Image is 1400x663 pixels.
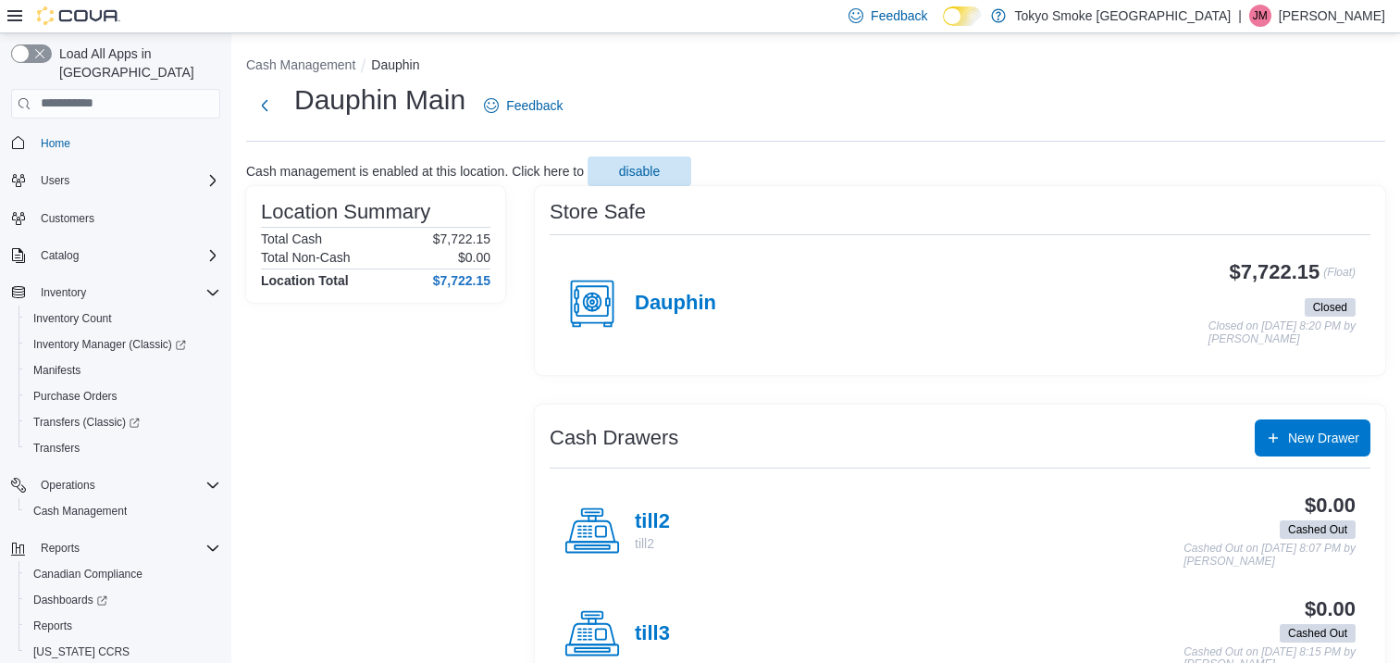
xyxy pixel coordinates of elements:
[41,248,79,263] span: Catalog
[4,205,228,231] button: Customers
[19,383,228,409] button: Purchase Orders
[246,87,283,124] button: Next
[33,537,220,559] span: Reports
[41,173,69,188] span: Users
[33,644,130,659] span: [US_STATE] CCRS
[1280,520,1356,539] span: Cashed Out
[433,273,490,288] h4: $7,722.15
[1305,298,1356,317] span: Closed
[52,44,220,81] span: Load All Apps in [GEOGRAPHIC_DATA]
[4,472,228,498] button: Operations
[635,534,670,553] p: till2
[19,587,228,613] a: Dashboards
[26,411,147,433] a: Transfers (Classic)
[246,164,584,179] p: Cash management is enabled at this location. Click here to
[261,231,322,246] h6: Total Cash
[33,337,186,352] span: Inventory Manager (Classic)
[33,537,87,559] button: Reports
[26,333,193,356] a: Inventory Manager (Classic)
[1015,5,1232,27] p: Tokyo Smoke [GEOGRAPHIC_DATA]
[261,201,430,223] h3: Location Summary
[871,6,927,25] span: Feedback
[33,311,112,326] span: Inventory Count
[33,281,93,304] button: Inventory
[33,244,220,267] span: Catalog
[4,243,228,269] button: Catalog
[26,589,220,611] span: Dashboards
[943,26,944,27] span: Dark Mode
[1279,5,1385,27] p: [PERSON_NAME]
[1313,299,1347,316] span: Closed
[506,96,563,115] span: Feedback
[458,250,490,265] p: $0.00
[33,441,80,456] span: Transfers
[1255,419,1370,457] button: New Drawer
[19,498,228,524] button: Cash Management
[550,201,646,223] h3: Store Safe
[41,211,94,226] span: Customers
[477,87,570,124] a: Feedback
[26,563,150,585] a: Canadian Compliance
[33,169,77,192] button: Users
[294,81,465,119] h1: Dauphin Main
[33,207,102,230] a: Customers
[26,589,115,611] a: Dashboards
[1253,5,1268,27] span: JM
[26,385,220,407] span: Purchase Orders
[41,541,80,556] span: Reports
[246,56,1385,78] nav: An example of EuiBreadcrumbs
[433,231,490,246] p: $7,722.15
[41,478,95,493] span: Operations
[1183,543,1356,568] p: Cashed Out on [DATE] 8:07 PM by [PERSON_NAME]
[619,162,660,181] span: disable
[1280,624,1356,643] span: Cashed Out
[26,615,80,637] a: Reports
[26,437,220,459] span: Transfers
[33,132,78,155] a: Home
[26,641,220,663] span: Washington CCRS
[261,250,351,265] h6: Total Non-Cash
[246,57,355,72] button: Cash Management
[26,615,220,637] span: Reports
[19,306,228,331] button: Inventory Count
[19,409,228,435] a: Transfers (Classic)
[26,359,220,382] span: Manifests
[19,331,228,357] a: Inventory Manager (Classic)
[33,474,103,496] button: Operations
[4,168,228,194] button: Users
[371,57,419,72] button: Dauphin
[1230,261,1320,283] h3: $7,722.15
[1249,5,1271,27] div: Jordan McKay
[1288,521,1347,538] span: Cashed Out
[26,563,220,585] span: Canadian Compliance
[33,415,140,430] span: Transfers (Classic)
[33,389,118,404] span: Purchase Orders
[41,136,70,151] span: Home
[33,281,220,304] span: Inventory
[26,307,119,330] a: Inventory Count
[635,622,670,646] h4: till3
[1288,625,1347,642] span: Cashed Out
[33,504,127,519] span: Cash Management
[26,333,220,356] span: Inventory Manager (Classic)
[1288,429,1359,447] span: New Drawer
[37,6,120,25] img: Cova
[26,411,220,433] span: Transfers (Classic)
[1305,494,1356,517] h3: $0.00
[33,244,86,267] button: Catalog
[19,357,228,383] button: Manifests
[1323,261,1356,294] p: (Float)
[26,385,125,407] a: Purchase Orders
[550,427,678,449] h3: Cash Drawers
[1305,598,1356,620] h3: $0.00
[26,500,134,522] a: Cash Management
[33,131,220,155] span: Home
[33,474,220,496] span: Operations
[33,619,72,633] span: Reports
[4,280,228,306] button: Inventory
[19,613,228,639] button: Reports
[26,437,87,459] a: Transfers
[4,535,228,561] button: Reports
[26,641,137,663] a: [US_STATE] CCRS
[33,206,220,230] span: Customers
